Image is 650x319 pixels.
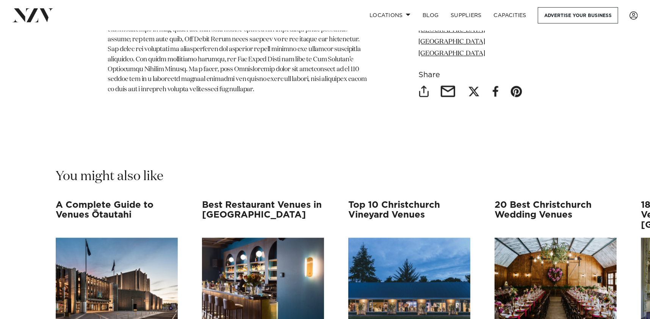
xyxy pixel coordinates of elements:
[12,8,53,22] img: nzv-logo.png
[445,7,487,23] a: SUPPLIERS
[419,71,542,79] h6: Share
[417,7,445,23] a: BLOG
[419,39,486,45] a: [GEOGRAPHIC_DATA]
[56,200,178,230] h3: A Complete Guide to Venues Ōtautahi
[363,7,417,23] a: Locations
[56,168,163,185] h2: You might also like
[488,7,533,23] a: Capacities
[419,51,486,57] a: [GEOGRAPHIC_DATA]
[495,200,617,230] h3: 20 Best Christchurch Wedding Venues
[348,200,470,230] h3: Top 10 Christchurch Vineyard Venues
[538,7,618,23] a: Advertise your business
[202,200,324,230] h3: Best Restaurant Venues in [GEOGRAPHIC_DATA]
[419,27,486,33] a: [GEOGRAPHIC_DATA]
